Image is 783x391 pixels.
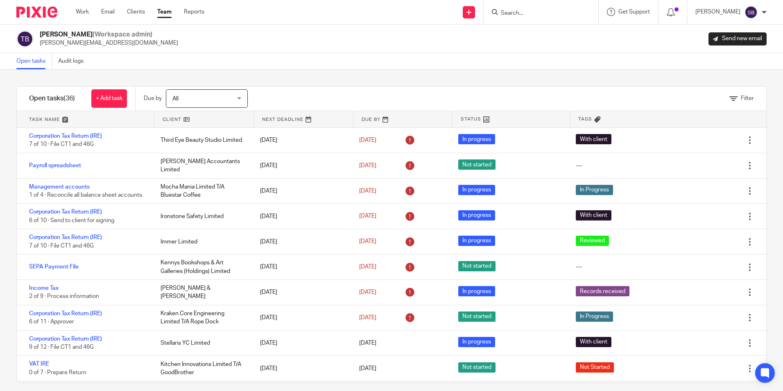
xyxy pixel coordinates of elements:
a: Reports [184,8,204,16]
p: Due by [144,94,162,102]
span: Get Support [618,9,650,15]
span: In progress [458,286,495,296]
a: Email [101,8,115,16]
div: [DATE] [252,132,351,148]
span: 9 of 12 · File CT1 and 46G [29,344,94,350]
span: [DATE] [359,340,376,346]
span: [DATE] [359,188,376,194]
div: [PERSON_NAME] Accountants Limited [152,153,251,178]
span: [DATE] [359,239,376,245]
span: Filter [741,95,754,101]
span: 7 of 10 · File CT1 and 46G [29,142,94,148]
a: Payroll spreadsheet [29,163,81,168]
div: [DATE] [252,234,351,250]
span: Status [461,116,481,123]
span: (36) [63,95,75,102]
span: In progress [458,236,495,246]
a: Corporation Tax Return (IRE) [29,311,102,316]
div: [DATE] [252,208,351,225]
span: 6 of 10 · Send to client for signing [29,218,114,223]
div: [DATE] [252,284,351,300]
span: 0 of 7 · Prepare Return [29,370,86,375]
span: Not started [458,311,496,322]
div: [DATE] [252,183,351,199]
div: --- [576,161,582,170]
div: Kraken Core Engineering Limited T/A Rope Dock [152,305,251,330]
span: Not started [458,261,496,271]
a: Team [157,8,172,16]
span: Reviewed [576,236,609,246]
span: [DATE] [359,137,376,143]
span: (Workspace admin) [93,31,152,38]
div: Mocha Mania Limited T/A Bluestar Coffee [152,179,251,204]
a: Work [76,8,89,16]
h1: Open tasks [29,94,75,103]
span: 7 of 10 · File CT1 and 46G [29,243,94,249]
span: Not started [458,159,496,170]
div: [DATE] [252,335,351,351]
p: [PERSON_NAME][EMAIL_ADDRESS][DOMAIN_NAME] [40,39,178,47]
a: VAT IRE [29,361,49,367]
span: All [172,96,179,102]
a: Clients [127,8,145,16]
a: Send new email [708,32,767,45]
div: Stellaris YC Limited [152,335,251,351]
span: [DATE] [359,289,376,295]
div: Ironstone Safety Limited [152,208,251,225]
span: Tags [578,116,592,123]
a: SEPA Payment File [29,264,79,270]
span: 2 of 9 · Process information [29,293,99,299]
a: Income Tax [29,285,59,291]
div: [PERSON_NAME] & [PERSON_NAME] [152,280,251,305]
div: [DATE] [252,360,351,377]
span: In progress [458,134,495,144]
div: [DATE] [252,259,351,275]
a: Corporation Tax Return (IRE) [29,133,102,139]
img: svg%3E [745,6,758,19]
span: [DATE] [359,264,376,270]
img: Pixie [16,7,57,18]
a: Corporation Tax Return (IRE) [29,209,102,215]
span: 6 of 11 · Approver [29,319,74,325]
input: Search [500,10,574,17]
a: Corporation Tax Return (IRE) [29,336,102,342]
span: In Progress [576,185,613,195]
a: Audit logs [58,53,90,69]
span: Not started [458,362,496,373]
div: Third Eye Beauty Studio Limited [152,132,251,148]
div: Immer Limited [152,234,251,250]
span: 1 of 4 · Reconcile all balance sheet accounts [29,192,142,198]
a: Management accounts [29,184,90,190]
span: [DATE] [359,163,376,168]
span: [DATE] [359,214,376,219]
span: [DATE] [359,366,376,371]
span: With client [576,210,611,221]
img: svg%3E [16,30,34,48]
div: Kitchen Innovations Limited T/A GoodBrother [152,356,251,381]
a: + Add task [91,89,127,108]
span: Records received [576,286,629,296]
span: With client [576,337,611,347]
a: Open tasks [16,53,52,69]
p: [PERSON_NAME] [695,8,740,16]
div: [DATE] [252,309,351,326]
h2: [PERSON_NAME] [40,30,178,39]
div: --- [576,263,582,271]
span: [DATE] [359,315,376,321]
span: In progress [458,185,495,195]
a: Corporation Tax Return (IRE) [29,234,102,240]
div: Kennys Bookshops & Art Galleries (Holdings) Limited [152,255,251,280]
span: In progress [458,337,495,347]
span: With client [576,134,611,144]
span: In progress [458,210,495,221]
span: In Progress [576,311,613,322]
div: [DATE] [252,157,351,174]
span: Not Started [576,362,614,373]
